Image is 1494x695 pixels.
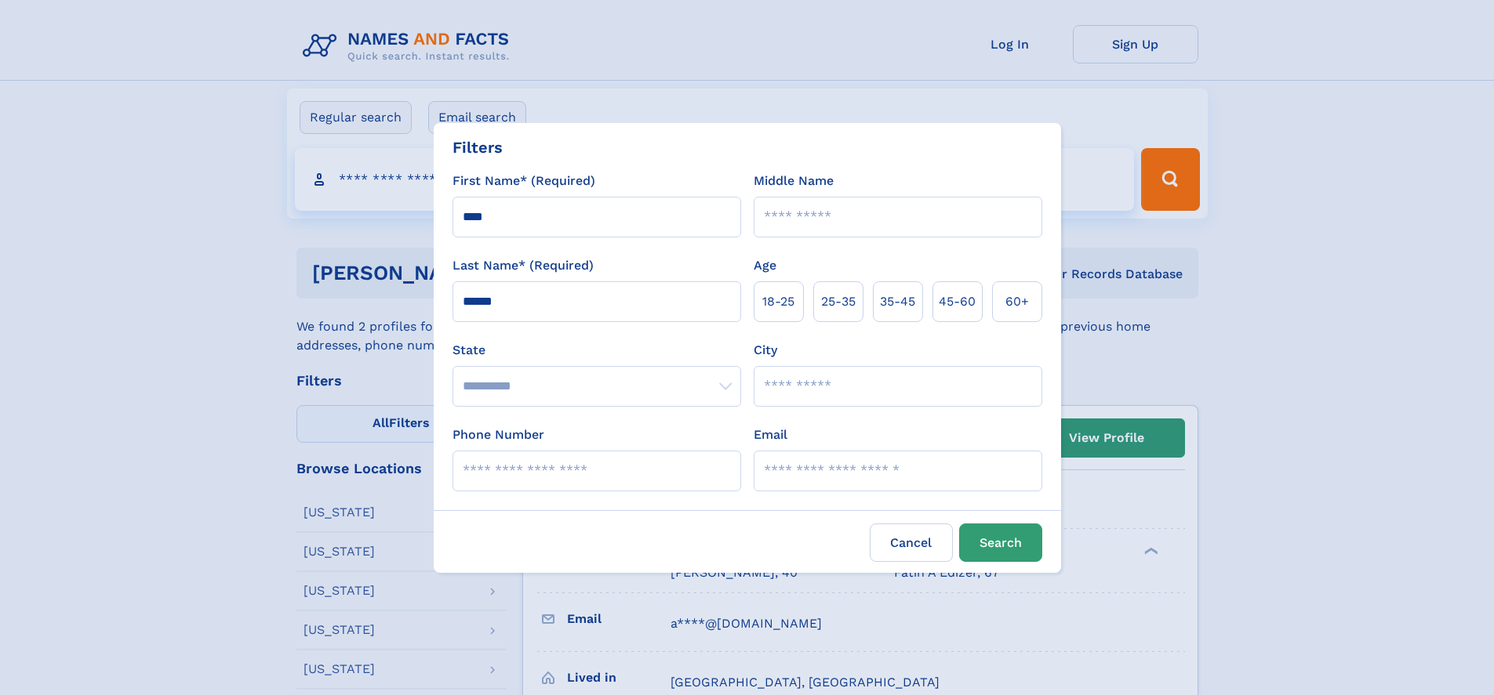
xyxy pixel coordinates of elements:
[880,292,915,311] span: 35‑45
[453,425,544,444] label: Phone Number
[959,523,1042,562] button: Search
[762,292,794,311] span: 18‑25
[821,292,856,311] span: 25‑35
[453,341,741,360] label: State
[453,136,503,159] div: Filters
[754,256,776,275] label: Age
[754,425,787,444] label: Email
[754,172,834,190] label: Middle Name
[870,523,953,562] label: Cancel
[453,172,595,190] label: First Name* (Required)
[453,256,594,275] label: Last Name* (Required)
[1005,292,1029,311] span: 60+
[939,292,976,311] span: 45‑60
[754,341,777,360] label: City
